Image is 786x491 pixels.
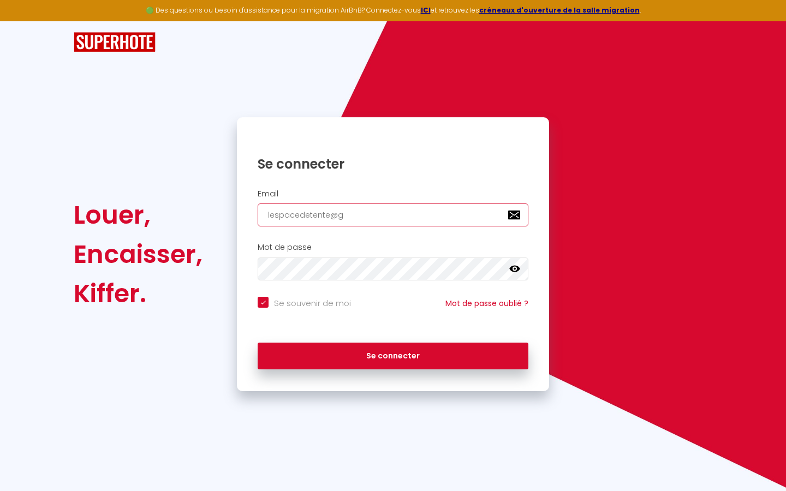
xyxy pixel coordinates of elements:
[258,243,528,252] h2: Mot de passe
[258,203,528,226] input: Ton Email
[74,274,203,313] div: Kiffer.
[421,5,431,15] a: ICI
[258,343,528,370] button: Se connecter
[74,235,203,274] div: Encaisser,
[445,298,528,309] a: Mot de passe oublié ?
[74,195,203,235] div: Louer,
[74,32,156,52] img: SuperHote logo
[258,189,528,199] h2: Email
[9,4,41,37] button: Ouvrir le widget de chat LiveChat
[258,155,528,172] h1: Se connecter
[479,5,640,15] a: créneaux d'ouverture de la salle migration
